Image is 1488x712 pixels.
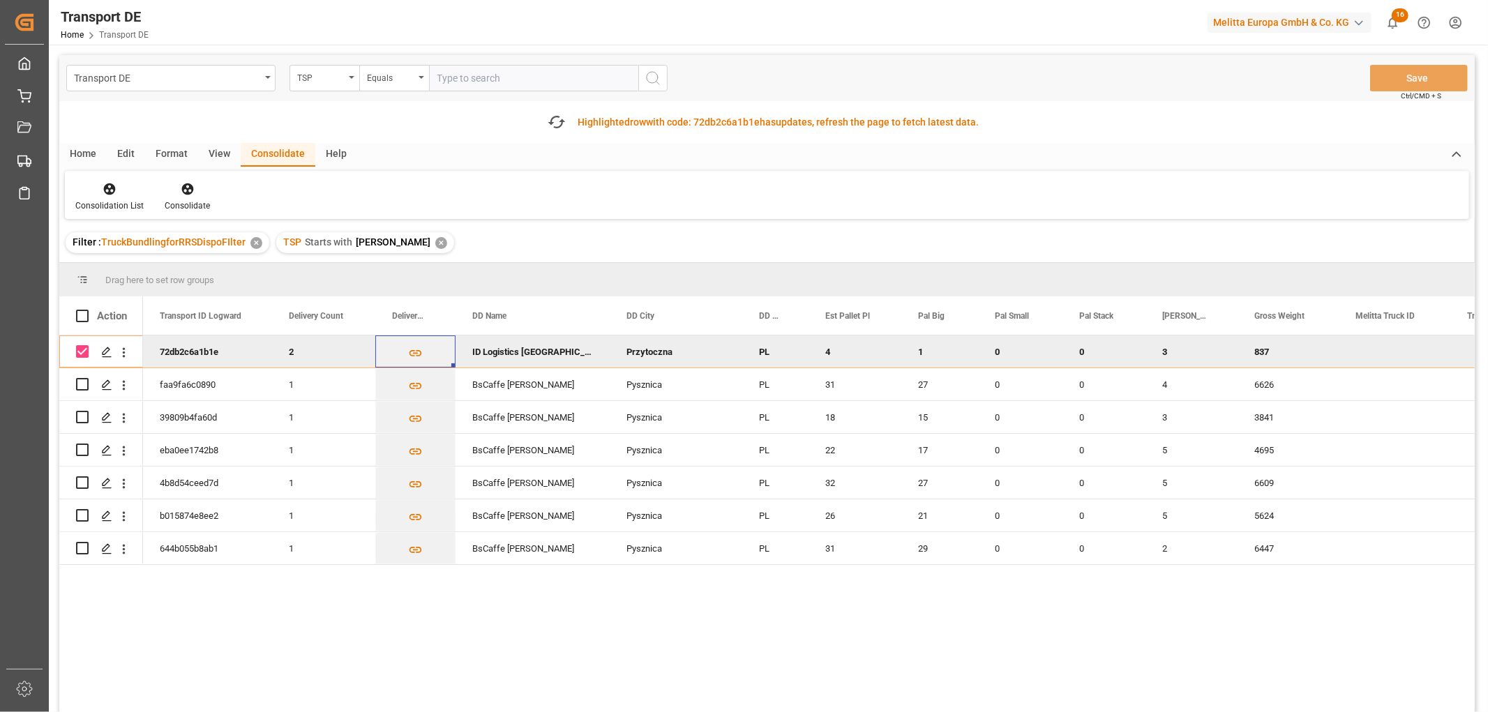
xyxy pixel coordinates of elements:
span: Ctrl/CMD + S [1401,91,1441,101]
div: 5624 [1238,499,1339,531]
div: 21 [901,499,978,531]
div: View [198,143,241,167]
input: Type to search [429,65,638,91]
div: Press SPACE to select this row. [59,434,143,467]
div: 5 [1145,467,1238,499]
div: 27 [901,368,978,400]
span: Pal Stack [1079,311,1113,321]
div: 26 [809,499,901,531]
div: Action [97,310,127,322]
span: Delivery Count [289,311,343,321]
div: 4b8d54ceed7d [143,467,272,499]
button: Help Center [1408,7,1440,38]
div: ✕ [250,237,262,249]
span: DD City [626,311,654,321]
div: BsCaffe [PERSON_NAME] [456,401,610,433]
span: Filter : [73,236,101,248]
button: show 16 new notifications [1377,7,1408,38]
div: 0 [978,368,1062,400]
div: 0 [978,335,1062,368]
div: 31 [809,368,901,400]
div: BsCaffe [PERSON_NAME] [456,499,610,531]
div: 3 [1145,335,1238,368]
div: 1 [272,499,375,531]
div: Highlighted with code: updates, refresh the page to fetch latest data. [578,115,979,130]
span: DD Country [759,311,779,321]
div: 3841 [1238,401,1339,433]
div: Przytoczna [610,335,742,368]
div: 0 [1062,401,1145,433]
a: Home [61,30,84,40]
div: 15 [901,401,978,433]
span: Pal Small [995,311,1029,321]
div: 0 [978,532,1062,564]
div: Press SPACE to select this row. [59,368,143,401]
div: Pysznica [610,401,742,433]
button: open menu [290,65,359,91]
div: PL [742,467,809,499]
span: Transport ID Logward [160,311,241,321]
div: Consolidation List [75,199,144,212]
div: Press SPACE to select this row. [59,467,143,499]
div: 0 [1062,532,1145,564]
div: 6626 [1238,368,1339,400]
div: 0 [1062,335,1145,368]
div: Press SPACE to select this row. [59,401,143,434]
span: Drag here to set row groups [105,275,214,285]
div: 1 [272,434,375,466]
div: 2 [1145,532,1238,564]
div: Pysznica [610,499,742,531]
div: Pysznica [610,368,742,400]
div: 0 [978,499,1062,531]
span: row [630,116,646,128]
div: Press SPACE to select this row. [59,499,143,532]
div: Consolidate [241,143,315,167]
div: 0 [978,434,1062,466]
span: TSP [283,236,301,248]
span: TruckBundlingforRRSDispoFIlter [101,236,246,248]
div: 2 [272,335,375,368]
div: Equals [367,68,414,84]
span: DD Name [472,311,506,321]
span: has [760,116,776,128]
div: PL [742,532,809,564]
div: 837 [1238,335,1339,368]
div: PL [742,499,809,531]
button: open menu [359,65,429,91]
div: 0 [978,401,1062,433]
div: Help [315,143,357,167]
div: 0 [1062,434,1145,466]
div: Pysznica [610,467,742,499]
span: Pal Big [918,311,945,321]
div: 1 [901,335,978,368]
span: [PERSON_NAME] [1162,311,1208,321]
div: Press SPACE to select this row. [59,532,143,565]
span: 72db2c6a1b1e [693,116,760,128]
div: 1 [272,532,375,564]
div: Edit [107,143,145,167]
div: 0 [978,467,1062,499]
div: 5 [1145,434,1238,466]
div: 4695 [1238,434,1339,466]
div: TSP [297,68,345,84]
div: 18 [809,401,901,433]
div: 0 [1062,368,1145,400]
div: PL [742,335,809,368]
span: Melitta Truck ID [1355,311,1415,321]
div: Transport DE [61,6,149,27]
div: ✕ [435,237,447,249]
div: BsCaffe [PERSON_NAME] [456,467,610,499]
div: 4 [809,335,901,368]
div: 6609 [1238,467,1339,499]
div: 39809b4fa60d [143,401,272,433]
button: search button [638,65,668,91]
span: Est Pallet Pl [825,311,870,321]
div: PL [742,434,809,466]
div: 3 [1145,401,1238,433]
span: Delivery List [392,311,426,321]
div: Melitta Europa GmbH & Co. KG [1208,13,1371,33]
div: 1 [272,368,375,400]
div: 1 [272,401,375,433]
div: ID Logistics [GEOGRAPHIC_DATA] [456,335,610,368]
span: [PERSON_NAME] [356,236,430,248]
